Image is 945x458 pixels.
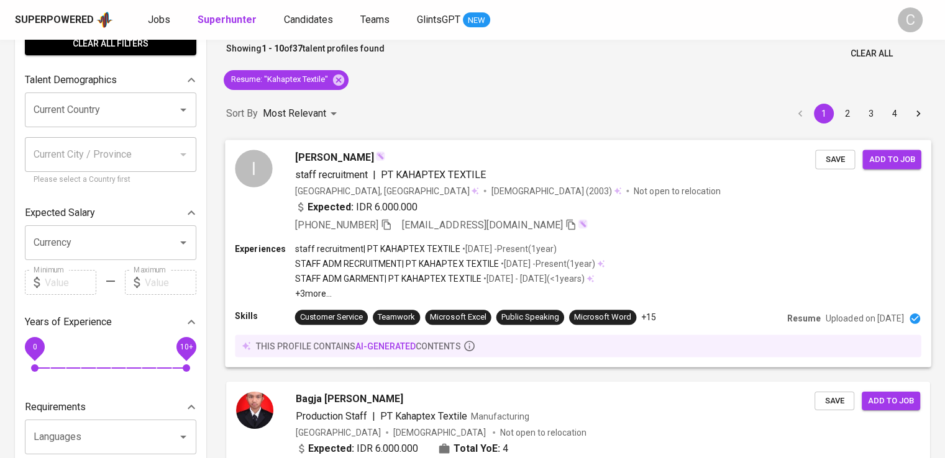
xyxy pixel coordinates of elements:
[35,36,186,52] span: Clear All filters
[821,394,848,408] span: Save
[851,46,893,61] span: Clear All
[25,205,95,220] p: Expected Salary
[296,441,418,456] div: IDR 6.000.000
[295,184,479,197] div: [GEOGRAPHIC_DATA], [GEOGRAPHIC_DATA]
[862,150,921,169] button: Add to job
[503,441,508,456] span: 4
[293,43,303,53] b: 37
[308,199,354,214] b: Expected:
[499,258,595,270] p: • [DATE] - Present ( 1 year )
[235,150,272,187] div: I
[821,152,849,166] span: Save
[295,258,499,270] p: STAFF ADM RECRUITMENT | PT KAHAPTEX TEXTILE
[25,73,117,88] p: Talent Demographics
[861,104,881,123] button: Go to page 3
[284,12,336,28] a: Candidates
[482,272,585,285] p: • [DATE] - [DATE] ( <1 years )
[826,312,903,325] p: Uploaded on [DATE]
[15,11,113,29] a: Superpoweredapp logo
[360,12,392,28] a: Teams
[15,13,94,27] div: Superpowered
[402,218,563,230] span: [EMAIL_ADDRESS][DOMAIN_NAME]
[815,392,854,411] button: Save
[295,272,482,285] p: STAFF ADM GARMENT | PT KAHAPTEX TEXTILE
[32,343,37,351] span: 0
[25,32,196,55] button: Clear All filters
[263,106,326,121] p: Most Relevant
[45,270,96,295] input: Value
[375,151,385,161] img: magic_wand.svg
[25,310,196,335] div: Years of Experience
[460,242,556,254] p: • [DATE] - Present ( 1 year )
[25,200,196,225] div: Expected Salary
[296,410,367,422] span: Production Staff
[300,312,363,323] div: Customer Service
[34,174,188,186] p: Please select a Country first
[145,270,196,295] input: Value
[25,68,196,92] div: Talent Demographics
[815,150,855,169] button: Save
[175,101,192,119] button: Open
[226,42,385,65] p: Showing of talent profiles found
[295,199,418,214] div: IDR 6.000.000
[908,104,928,123] button: Go to next page
[295,168,368,180] span: staff recruitment
[454,441,500,456] b: Total YoE:
[295,242,460,254] p: staff recruitment | PT KAHAPTEX TEXTILE
[380,410,467,422] span: PT Kahaptex Textile
[295,150,374,164] span: [PERSON_NAME]
[296,392,403,406] span: Bagja [PERSON_NAME]
[869,152,915,166] span: Add to job
[500,426,587,439] p: Not open to relocation
[284,14,333,25] span: Candidates
[641,311,656,323] p: +15
[381,168,486,180] span: PT KAHAPTEX TEXTILE
[885,104,905,123] button: Go to page 4
[296,426,381,439] div: [GEOGRAPHIC_DATA]
[838,104,857,123] button: Go to page 2
[787,312,821,325] p: Resume
[235,242,294,254] p: Experiences
[578,218,588,228] img: magic_wand.svg
[295,218,378,230] span: [PHONE_NUMBER]
[373,167,376,182] span: |
[471,411,529,421] span: Manufacturing
[463,14,490,27] span: NEW
[180,343,193,351] span: 10+
[898,7,923,32] div: C
[25,400,86,415] p: Requirements
[417,14,460,25] span: GlintsGPT
[198,14,257,25] b: Superhunter
[574,312,631,323] div: Microsoft Word
[255,339,460,352] p: this profile contains contents
[175,428,192,446] button: Open
[226,106,258,121] p: Sort By
[263,102,341,125] div: Most Relevant
[175,234,192,251] button: Open
[501,312,559,323] div: Public Speaking
[491,184,622,197] div: (2003)
[198,12,259,28] a: Superhunter
[308,441,354,456] b: Expected:
[25,315,112,330] p: Years of Experience
[868,394,914,408] span: Add to job
[236,392,273,429] img: a8d2a699b1c5159f3c89eca6b598795a.jpeg
[393,426,488,439] span: [DEMOGRAPHIC_DATA]
[491,184,586,197] span: [DEMOGRAPHIC_DATA]
[224,74,336,86] span: Resume : "Kahaptex Textile"
[430,312,486,323] div: Microsoft Excel
[417,12,490,28] a: GlintsGPT NEW
[148,14,170,25] span: Jobs
[814,104,834,123] button: page 1
[262,43,284,53] b: 1 - 10
[360,14,390,25] span: Teams
[96,11,113,29] img: app logo
[788,104,930,123] nav: pagination navigation
[846,42,898,65] button: Clear All
[372,409,375,424] span: |
[295,287,605,300] p: +3 more ...
[634,184,720,197] p: Not open to relocation
[226,140,930,367] a: I[PERSON_NAME]staff recruitment|PT KAHAPTEX TEXTILE[GEOGRAPHIC_DATA], [GEOGRAPHIC_DATA][DEMOGRAPH...
[235,310,294,322] p: Skills
[148,12,173,28] a: Jobs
